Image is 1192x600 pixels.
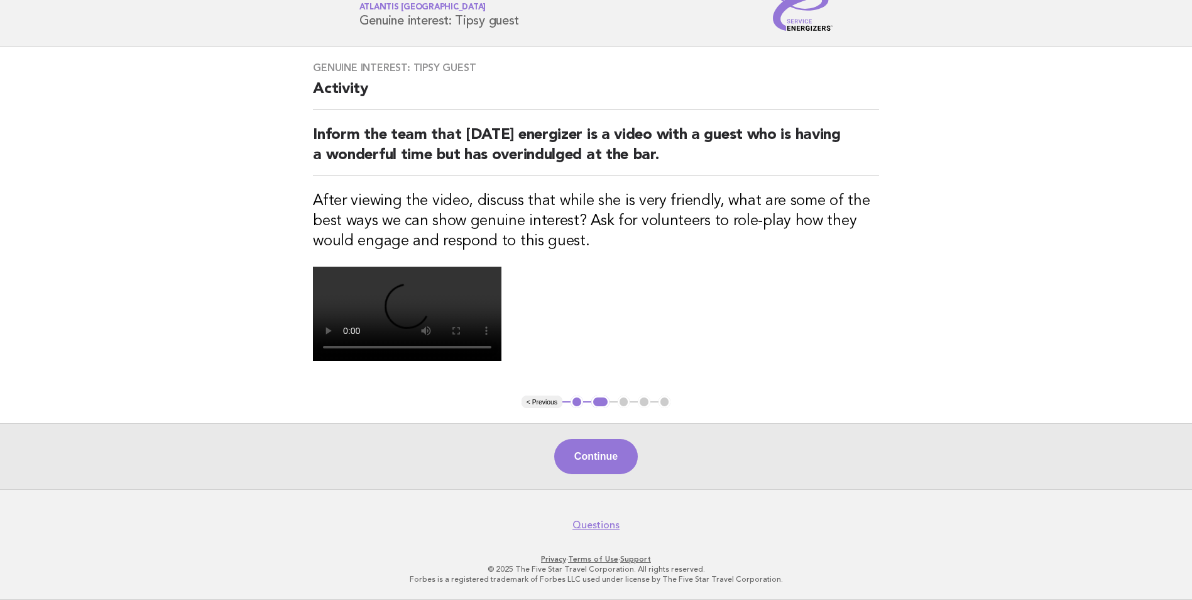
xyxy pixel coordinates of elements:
[359,4,486,12] span: Atlantis [GEOGRAPHIC_DATA]
[572,519,620,531] a: Questions
[212,564,981,574] p: © 2025 The Five Star Travel Corporation. All rights reserved.
[212,554,981,564] p: · ·
[313,79,879,110] h2: Activity
[522,396,562,408] button: < Previous
[591,396,610,408] button: 2
[554,439,638,474] button: Continue
[313,191,879,252] h3: After viewing the video, discuss that while she is very friendly, what are some of the best ways ...
[620,555,651,564] a: Support
[212,574,981,584] p: Forbes is a registered trademark of Forbes LLC used under license by The Five Star Travel Corpora...
[313,125,879,176] h2: Inform the team that [DATE] energizer is a video with a guest who is having a wonderful time but ...
[568,555,618,564] a: Terms of Use
[541,555,566,564] a: Privacy
[571,396,583,408] button: 1
[313,62,879,74] h3: Genuine interest: Tipsy guest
